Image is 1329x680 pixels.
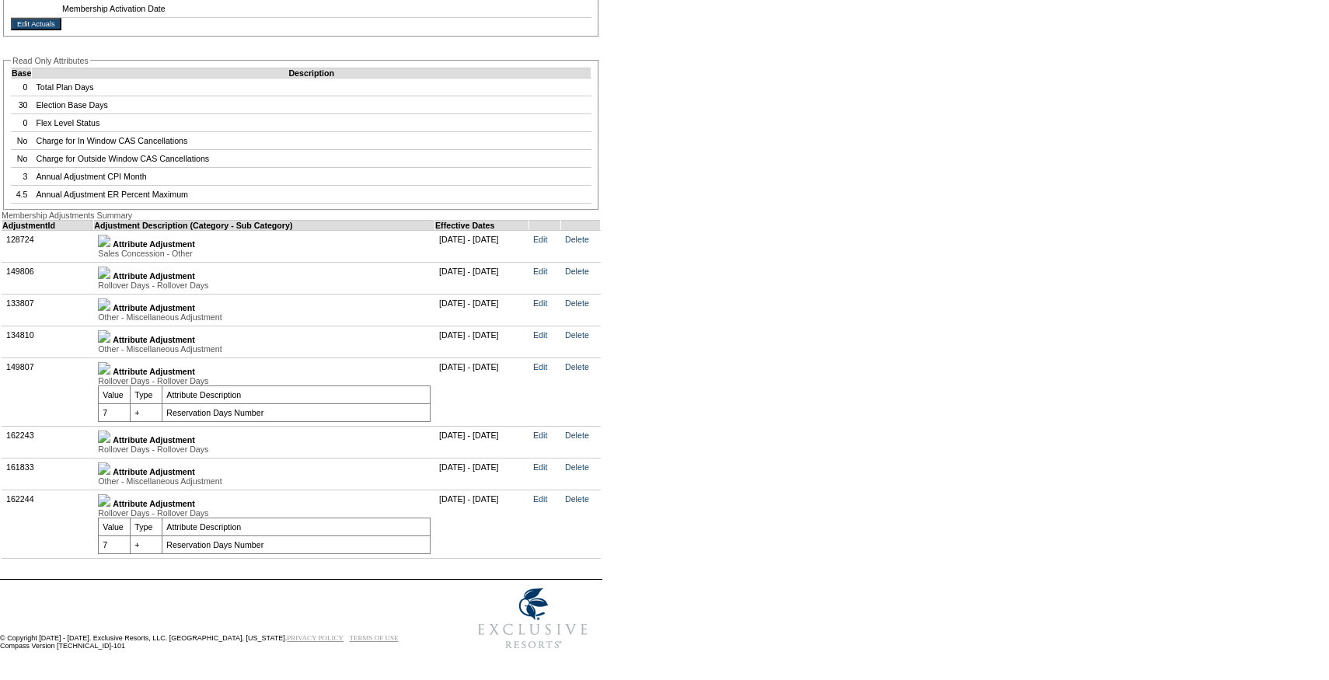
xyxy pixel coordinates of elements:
[2,294,94,326] td: 133807
[533,235,547,244] a: Edit
[98,312,431,322] div: Other - Miscellaneous Adjustment
[99,535,131,553] td: 7
[98,344,431,354] div: Other - Miscellaneous Adjustment
[131,385,162,403] td: Type
[162,403,431,421] td: Reservation Days Number
[565,330,589,340] a: Delete
[98,462,110,475] img: b_plus.gif
[12,168,32,186] td: 3
[565,462,589,472] a: Delete
[162,385,431,403] td: Attribute Description
[565,494,589,504] a: Delete
[113,435,195,445] b: Attribute Adjustment
[32,168,591,186] td: Annual Adjustment CPI Month
[533,431,547,440] a: Edit
[533,462,547,472] a: Edit
[2,426,94,458] td: 162243
[435,262,529,294] td: [DATE] - [DATE]
[113,367,195,376] b: Attribute Adjustment
[435,220,529,230] td: Effective Dates
[113,499,195,508] b: Attribute Adjustment
[435,230,529,262] td: [DATE] - [DATE]
[98,362,110,375] img: b_minus.gif
[98,376,431,385] div: Rollover Days - Rollover Days
[565,298,589,308] a: Delete
[435,294,529,326] td: [DATE] - [DATE]
[99,518,131,535] td: Value
[2,357,94,426] td: 149807
[98,298,110,311] img: b_plus.gif
[113,467,195,476] b: Attribute Adjustment
[98,267,110,279] img: b_plus.gif
[98,249,431,258] div: Sales Concession - Other
[113,303,195,312] b: Attribute Adjustment
[533,267,547,276] a: Edit
[113,335,195,344] b: Attribute Adjustment
[113,239,195,249] b: Attribute Adjustment
[162,518,431,535] td: Attribute Description
[2,326,94,357] td: 134810
[533,494,547,504] a: Edit
[98,476,431,486] div: Other - Miscellaneous Adjustment
[2,220,94,230] td: AdjustmentId
[565,235,589,244] a: Delete
[32,186,591,204] td: Annual Adjustment ER Percent Maximum
[2,211,601,220] div: Membership Adjustments Summary
[2,490,94,558] td: 162244
[32,150,591,168] td: Charge for Outside Window CAS Cancellations
[32,96,591,114] td: Election Base Days
[565,431,589,440] a: Delete
[131,403,162,421] td: +
[98,431,110,443] img: b_plus.gif
[131,535,162,553] td: +
[98,281,431,290] div: Rollover Days - Rollover Days
[94,220,435,230] td: Adjustment Description (Category - Sub Category)
[435,458,529,490] td: [DATE] - [DATE]
[99,385,131,403] td: Value
[435,490,529,558] td: [DATE] - [DATE]
[131,518,162,535] td: Type
[12,150,32,168] td: No
[32,78,591,96] td: Total Plan Days
[98,508,431,518] div: Rollover Days - Rollover Days
[2,458,94,490] td: 161833
[565,267,589,276] a: Delete
[435,426,529,458] td: [DATE] - [DATE]
[287,634,344,642] a: PRIVACY POLICY
[162,535,431,553] td: Reservation Days Number
[565,362,589,371] a: Delete
[32,132,591,150] td: Charge for In Window CAS Cancellations
[32,114,591,132] td: Flex Level Status
[99,403,131,421] td: 7
[2,230,94,262] td: 128724
[12,132,32,150] td: No
[12,78,32,96] td: 0
[533,330,547,340] a: Edit
[98,494,110,507] img: b_minus.gif
[350,634,399,642] a: TERMS OF USE
[98,330,110,343] img: b_plus.gif
[32,68,591,78] td: Description
[98,445,431,454] div: Rollover Days - Rollover Days
[12,186,32,204] td: 4.5
[435,326,529,357] td: [DATE] - [DATE]
[533,298,547,308] a: Edit
[2,262,94,294] td: 149806
[12,96,32,114] td: 30
[11,18,61,30] input: Edit Actuals
[12,114,32,132] td: 0
[113,271,195,281] b: Attribute Adjustment
[533,362,547,371] a: Edit
[435,357,529,426] td: [DATE] - [DATE]
[11,56,90,65] legend: Read Only Attributes
[98,235,110,247] img: b_plus.gif
[463,580,602,657] img: Exclusive Resorts
[12,68,32,78] td: Base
